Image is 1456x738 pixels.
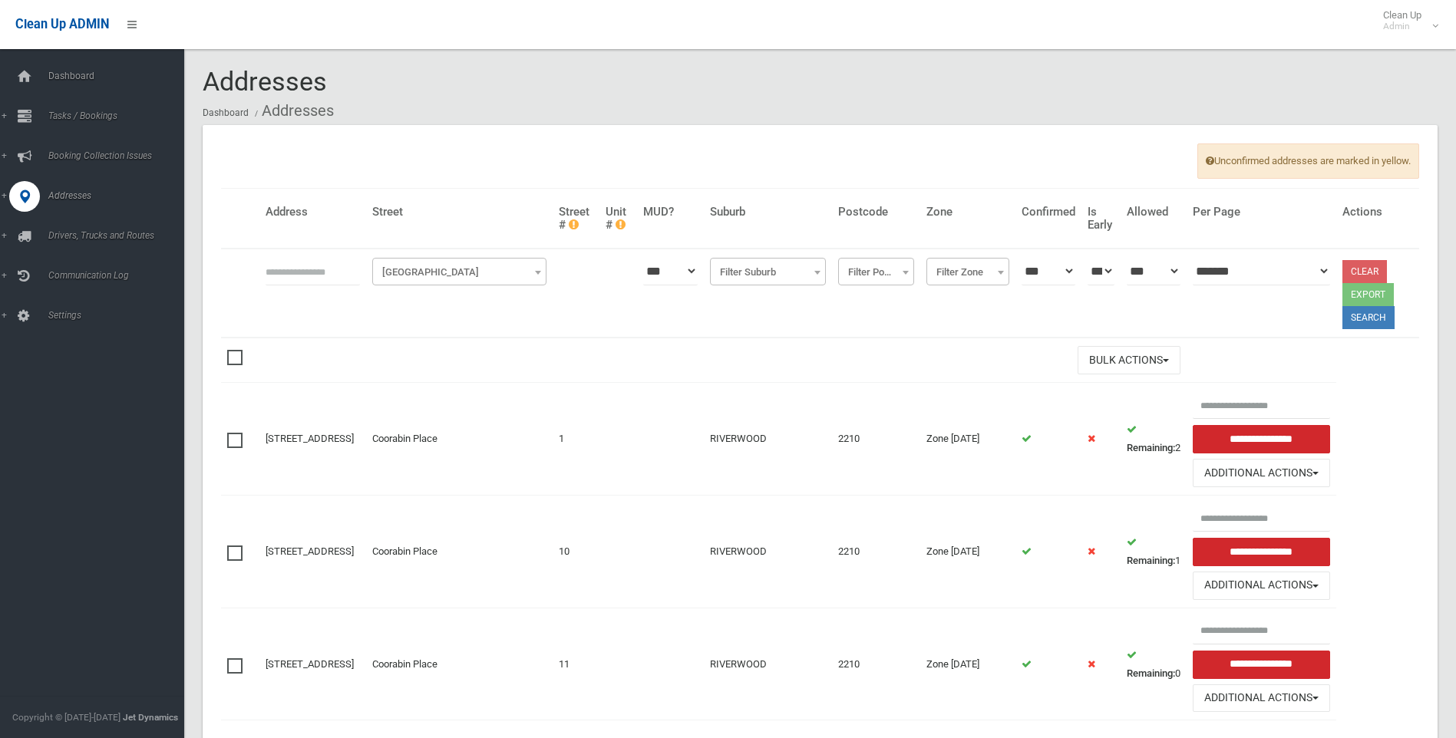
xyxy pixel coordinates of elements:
[1078,346,1180,374] button: Bulk Actions
[704,496,832,608] td: RIVERWOOD
[710,258,826,285] span: Filter Suburb
[926,206,1009,219] h4: Zone
[1127,442,1175,453] strong: Remaining:
[266,433,354,444] a: [STREET_ADDRESS]
[1121,608,1187,720] td: 0
[44,230,196,241] span: Drivers, Trucks and Routes
[266,658,354,670] a: [STREET_ADDRESS]
[266,206,360,219] h4: Address
[553,608,600,720] td: 11
[1127,555,1175,566] strong: Remaining:
[926,258,1009,285] span: Filter Zone
[1121,496,1187,608] td: 1
[1088,206,1114,231] h4: Is Early
[643,206,698,219] h4: MUD?
[930,262,1005,283] span: Filter Zone
[1375,9,1437,32] span: Clean Up
[1342,306,1395,329] button: Search
[553,383,600,496] td: 1
[366,608,553,720] td: Coorabin Place
[251,97,334,125] li: Addresses
[1342,206,1413,219] h4: Actions
[704,383,832,496] td: RIVERWOOD
[838,258,914,285] span: Filter Postcode
[832,383,920,496] td: 2210
[920,608,1015,720] td: Zone [DATE]
[123,712,178,723] strong: Jet Dynamics
[44,71,196,81] span: Dashboard
[838,206,914,219] h4: Postcode
[15,17,109,31] span: Clean Up ADMIN
[44,270,196,281] span: Communication Log
[203,66,327,97] span: Addresses
[376,262,543,283] span: Filter Street
[203,107,249,118] a: Dashboard
[372,206,546,219] h4: Street
[44,190,196,201] span: Addresses
[1383,21,1421,32] small: Admin
[366,496,553,608] td: Coorabin Place
[372,258,546,285] span: Filter Street
[44,150,196,161] span: Booking Collection Issues
[1127,206,1180,219] h4: Allowed
[832,496,920,608] td: 2210
[1193,684,1330,713] button: Additional Actions
[559,206,594,231] h4: Street #
[606,206,631,231] h4: Unit #
[920,496,1015,608] td: Zone [DATE]
[44,110,196,121] span: Tasks / Bookings
[366,383,553,496] td: Coorabin Place
[1342,260,1387,283] a: Clear
[266,545,354,557] a: [STREET_ADDRESS]
[710,206,826,219] h4: Suburb
[12,712,121,723] span: Copyright © [DATE]-[DATE]
[1193,572,1330,600] button: Additional Actions
[1121,383,1187,496] td: 2
[714,262,822,283] span: Filter Suburb
[842,262,910,283] span: Filter Postcode
[1193,206,1330,219] h4: Per Page
[553,496,600,608] td: 10
[832,608,920,720] td: 2210
[920,383,1015,496] td: Zone [DATE]
[704,608,832,720] td: RIVERWOOD
[1342,283,1394,306] button: Export
[1022,206,1075,219] h4: Confirmed
[1127,667,1175,679] strong: Remaining:
[1193,459,1330,487] button: Additional Actions
[1197,143,1419,179] span: Unconfirmed addresses are marked in yellow.
[44,310,196,321] span: Settings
